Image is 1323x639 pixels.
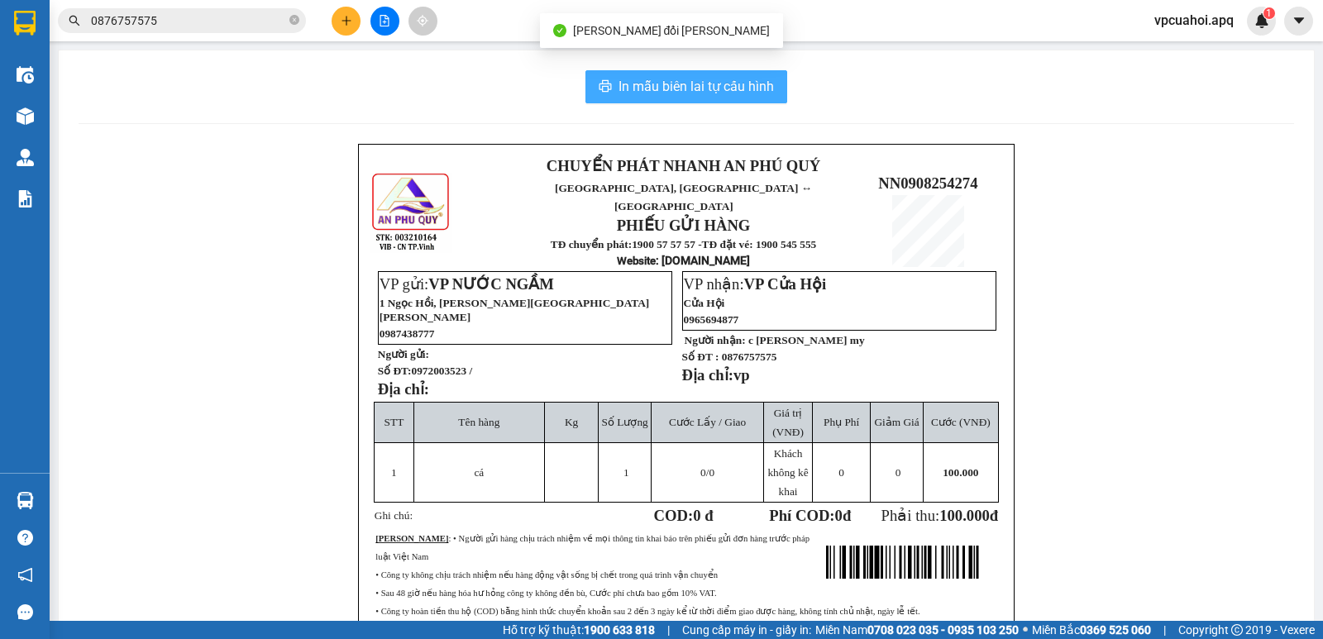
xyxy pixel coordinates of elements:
[69,15,80,26] span: search
[547,157,820,174] strong: CHUYỂN PHÁT NHANH AN PHÚ QUÝ
[289,13,299,29] span: close-circle
[617,217,751,234] strong: PHIẾU GỬI HÀNG
[722,350,777,363] span: 0876757575
[815,621,1019,639] span: Miền Nam
[632,238,701,250] strong: 1900 57 57 57 -
[503,621,655,639] span: Hỗ trợ kỹ thuật:
[17,604,33,620] span: message
[684,297,725,309] span: Cửa Hội
[289,15,299,25] span: close-circle
[599,79,612,95] span: printer
[682,621,811,639] span: Cung cấp máy in - giấy in:
[391,466,397,479] span: 1
[619,76,774,97] span: In mẫu biên lai tự cấu hình
[685,334,746,346] strong: Người nhận:
[838,466,844,479] span: 0
[867,623,1019,637] strong: 0708 023 035 - 0935 103 250
[378,348,429,360] strong: Người gửi:
[332,7,361,36] button: plus
[939,507,990,524] span: 100.000
[378,380,429,398] strong: Địa chỉ:
[744,275,827,293] span: VP Cửa Hội
[1080,623,1151,637] strong: 0369 525 060
[555,182,812,212] span: [GEOGRAPHIC_DATA], [GEOGRAPHIC_DATA] ↔ [GEOGRAPHIC_DATA]
[1163,621,1166,639] span: |
[990,507,998,524] span: đ
[379,15,390,26] span: file-add
[370,7,399,36] button: file-add
[881,507,999,524] span: Phải thu:
[584,623,655,637] strong: 1900 633 818
[408,7,437,36] button: aim
[565,416,578,428] span: Kg
[1266,7,1272,19] span: 1
[702,238,817,250] strong: TĐ đặt vé: 1900 545 555
[370,171,452,253] img: logo
[682,350,719,363] strong: Số ĐT :
[896,466,901,479] span: 0
[1231,624,1243,636] span: copyright
[1023,627,1028,633] span: ⚪️
[428,275,554,293] span: VP NƯỚC NGẦM
[931,416,991,428] span: Cước (VNĐ)
[17,190,34,207] img: solution-icon
[17,66,34,83] img: warehouse-icon
[411,365,472,377] span: 0972003523 /
[700,466,714,479] span: /0
[769,507,851,524] strong: Phí COD: đ
[878,174,977,192] span: NN0908254274
[617,254,750,267] strong: : [DOMAIN_NAME]
[654,507,714,524] strong: COD:
[824,416,859,428] span: Phụ Phí
[375,534,810,561] span: : • Người gửi hàng chịu trách nhiệm về mọi thông tin khai báo trên phiếu gửi đơn hàng trước pháp ...
[748,334,865,346] span: c [PERSON_NAME] my
[943,466,978,479] span: 100.000
[682,366,733,384] strong: Địa chỉ:
[17,107,34,125] img: warehouse-icon
[602,416,648,428] span: Số Lượng
[667,621,670,639] span: |
[378,365,472,377] strong: Số ĐT:
[17,149,34,166] img: warehouse-icon
[375,570,718,579] span: • Công ty không chịu trách nhiệm nếu hàng động vật sống bị chết trong quá trình vận chuyển
[1254,13,1269,28] img: icon-new-feature
[458,416,499,428] span: Tên hàng
[733,366,750,384] span: vp
[375,534,448,543] strong: [PERSON_NAME]
[623,466,629,479] span: 1
[684,313,739,326] span: 0965694877
[474,466,484,479] span: cá
[375,589,716,598] span: • Sau 48 giờ nếu hàng hóa hư hỏng công ty không đền bù, Cước phí chưa bao gồm 10% VAT.
[772,407,804,438] span: Giá trị (VNĐ)
[1263,7,1275,19] sup: 1
[91,12,286,30] input: Tìm tên, số ĐT hoặc mã đơn
[375,509,413,522] span: Ghi chú:
[684,275,827,293] span: VP nhận:
[417,15,428,26] span: aim
[585,70,787,103] button: printerIn mẫu biên lai tự cấu hình
[380,275,554,293] span: VP gửi:
[669,416,746,428] span: Cước Lấy / Giao
[693,507,713,524] span: 0 đ
[551,238,632,250] strong: TĐ chuyển phát:
[380,327,435,340] span: 0987438777
[1284,7,1313,36] button: caret-down
[17,492,34,509] img: warehouse-icon
[617,255,656,267] span: Website
[17,530,33,546] span: question-circle
[767,447,808,498] span: Khách không kê khai
[17,567,33,583] span: notification
[1292,13,1306,28] span: caret-down
[375,607,919,616] span: • Công ty hoàn tiền thu hộ (COD) bằng hình thức chuyển khoản sau 2 đến 3 ngày kể từ thời điểm gia...
[380,297,649,323] span: 1 Ngọc Hồi, [PERSON_NAME][GEOGRAPHIC_DATA][PERSON_NAME]
[835,507,843,524] span: 0
[341,15,352,26] span: plus
[573,24,771,37] span: [PERSON_NAME] đổi [PERSON_NAME]
[1141,10,1247,31] span: vpcuahoi.apq
[1032,621,1151,639] span: Miền Bắc
[700,466,706,479] span: 0
[874,416,919,428] span: Giảm Giá
[14,11,36,36] img: logo-vxr
[553,24,566,37] span: check-circle
[384,416,404,428] span: STT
